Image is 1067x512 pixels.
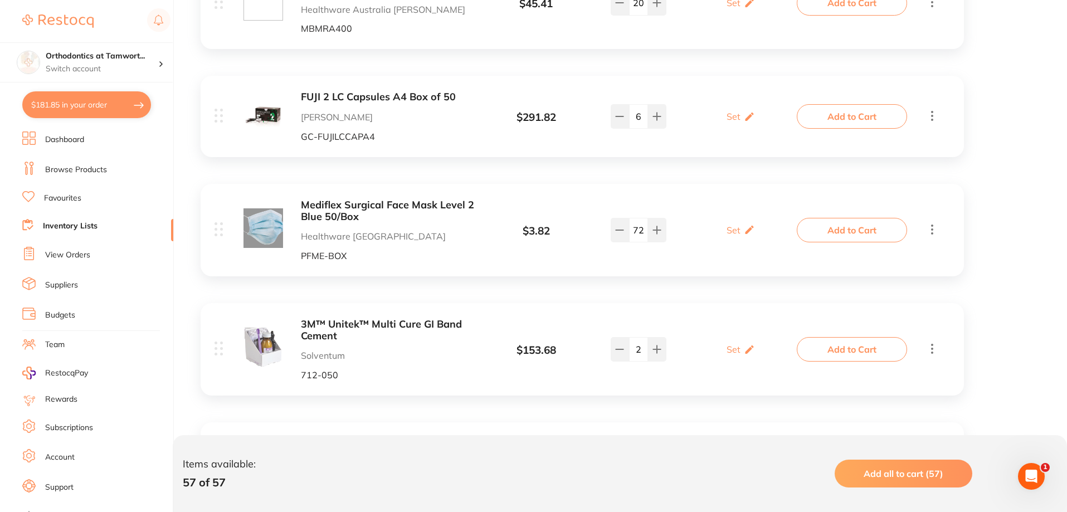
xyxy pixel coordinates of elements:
[301,370,478,380] p: 712-050
[301,131,478,142] p: GC-FUJILCCAPA4
[45,452,75,463] a: Account
[183,459,256,470] p: Items available:
[301,319,478,342] button: 3M™ Unitek™ Multi Cure GI Band Cement
[301,112,478,122] p: [PERSON_NAME]
[22,367,36,379] img: RestocqPay
[478,111,595,124] div: $ 291.82
[22,91,151,118] button: $181.85 in your order
[44,193,81,204] a: Favourites
[45,280,78,291] a: Suppliers
[864,468,943,479] span: Add all to cart (57)
[243,208,283,248] img: Ni4yNCBQTS5wbmc
[301,251,478,261] p: PFME-BOX
[1018,463,1045,490] iframe: Intercom live chat
[46,51,158,62] h4: Orthodontics at Tamworth
[727,344,740,354] p: Set
[46,64,158,75] p: Switch account
[301,4,478,14] p: Healthware Australia [PERSON_NAME]
[301,231,478,241] p: Healthware [GEOGRAPHIC_DATA]
[727,111,740,121] p: Set
[45,394,77,405] a: Rewards
[201,76,964,157] div: FUJI 2 LC Capsules A4 Box of 50 [PERSON_NAME] GC-FUJILCCAPA4 $291.82 Set Add to Cart
[201,184,964,276] div: Mediflex Surgical Face Mask Level 2 Blue 50/Box Healthware [GEOGRAPHIC_DATA] PFME-BOX $3.82 Set A...
[797,337,907,362] button: Add to Cart
[17,51,40,74] img: Orthodontics at Tamworth
[301,91,478,103] button: FUJI 2 LC Capsules A4 Box of 50
[183,476,256,489] p: 57 of 57
[201,303,964,396] div: 3M™ Unitek™ Multi Cure GI Band Cement Solventum 712-050 $153.68 Set Add to Cart
[301,199,478,222] button: Mediflex Surgical Face Mask Level 2 Blue 50/Box
[22,8,94,34] a: Restocq Logo
[45,339,65,350] a: Team
[243,328,283,367] img: dC1qcGc
[727,225,740,235] p: Set
[22,367,88,379] a: RestocqPay
[45,368,88,379] span: RestocqPay
[835,460,972,487] button: Add all to cart (57)
[45,310,75,321] a: Budgets
[45,134,84,145] a: Dashboard
[45,250,90,261] a: View Orders
[301,350,478,360] p: Solventum
[45,422,93,433] a: Subscriptions
[797,218,907,242] button: Add to Cart
[797,104,907,129] button: Add to Cart
[1041,463,1050,472] span: 1
[45,482,74,493] a: Support
[201,422,964,503] div: Impression Trays Adult S Lower Numedical 993416 $10.68 Set Add to Cart
[22,14,94,28] img: Restocq Logo
[301,23,478,33] p: MBMRA400
[243,95,283,134] img: Q0NBUEE0LmpwZw
[478,225,595,237] div: $ 3.82
[43,221,98,232] a: Inventory Lists
[45,164,107,175] a: Browse Products
[478,344,595,357] div: $ 153.68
